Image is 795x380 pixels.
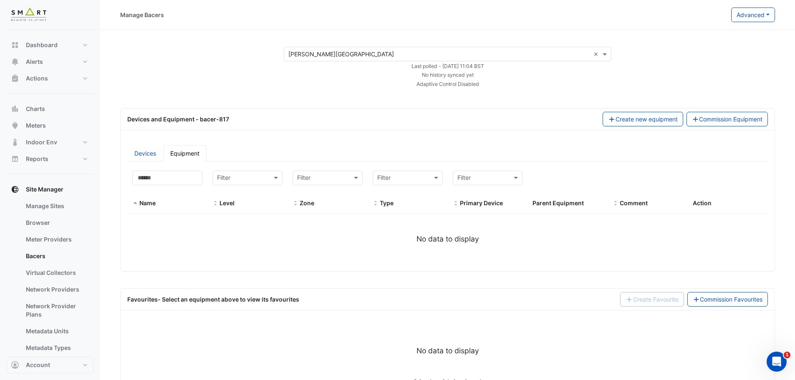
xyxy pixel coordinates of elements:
[7,134,93,151] button: Indoor Env
[7,70,93,87] button: Actions
[139,199,156,206] span: Name
[373,200,379,207] span: Type
[416,81,479,87] small: Adaptive Control Disabled
[158,296,299,303] span: - Select an equipment above to view its favourites
[127,145,163,161] a: Devices
[7,101,93,117] button: Charts
[603,112,683,126] button: Create new equipment
[19,264,93,281] a: Virtual Collectors
[11,58,19,66] app-icon: Alerts
[19,248,93,264] a: Bacers
[220,199,235,206] span: Level
[11,41,19,49] app-icon: Dashboard
[19,231,93,248] a: Meter Providers
[26,41,58,49] span: Dashboard
[19,340,93,356] a: Metadata Types
[453,200,459,207] span: Primary Device
[26,185,63,194] span: Site Manager
[11,74,19,83] app-icon: Actions
[26,361,50,369] span: Account
[11,155,19,163] app-icon: Reports
[127,234,768,244] div: No data to display
[411,63,484,69] small: Thu 25-Sep-2025 11:04 BST
[26,74,48,83] span: Actions
[422,72,474,78] small: No history synced yet
[127,295,299,304] div: Favourites
[19,298,93,323] a: Network Provider Plans
[693,199,712,206] span: Action
[19,198,93,214] a: Manage Sites
[686,112,768,126] button: Commission Equipment
[11,121,19,130] app-icon: Meters
[731,8,775,22] button: Advanced
[163,145,207,161] a: Equipment
[784,352,790,358] span: 1
[26,138,57,146] span: Indoor Env
[613,200,618,207] span: Comment
[19,323,93,340] a: Metadata Units
[460,199,503,206] span: Primary Device
[19,281,93,298] a: Network Providers
[122,115,598,123] div: Devices and Equipment - bacer-817
[120,10,164,19] div: Manage Bacers
[10,7,48,23] img: Company Logo
[687,292,768,307] a: Commission Favourites
[593,50,601,58] span: Clear
[620,199,648,206] span: Comment
[380,199,394,206] span: Type
[300,199,314,206] span: Zone
[7,181,93,198] button: Site Manager
[7,53,93,70] button: Alerts
[127,345,768,356] div: No data to display
[26,105,45,113] span: Charts
[767,352,787,372] iframe: Intercom live chat
[19,214,93,231] a: Browser
[19,356,93,373] a: Metadata
[26,121,46,130] span: Meters
[132,200,138,207] span: Name
[7,37,93,53] button: Dashboard
[11,138,19,146] app-icon: Indoor Env
[26,155,48,163] span: Reports
[533,199,584,206] span: Parent Equipment
[293,200,298,207] span: Zone
[7,357,93,373] button: Account
[7,151,93,167] button: Reports
[7,117,93,134] button: Meters
[11,105,19,113] app-icon: Charts
[11,185,19,194] app-icon: Site Manager
[212,200,218,207] span: Level
[26,58,43,66] span: Alerts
